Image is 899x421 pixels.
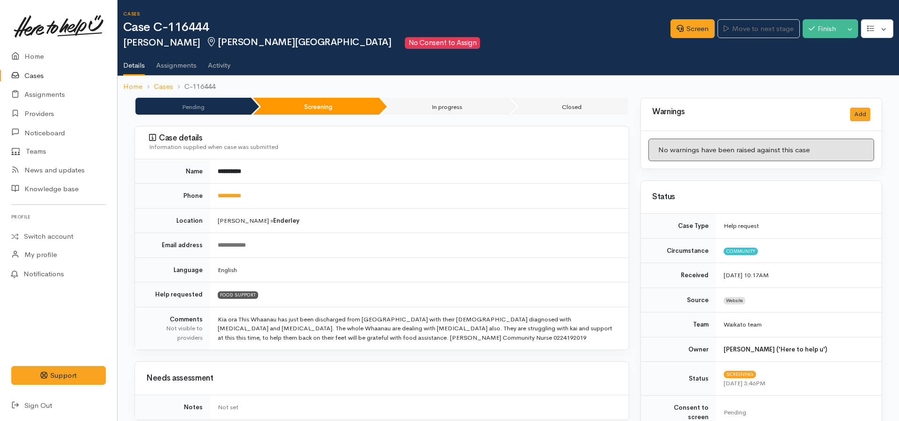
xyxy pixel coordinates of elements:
td: Status [641,362,716,396]
td: English [210,257,629,282]
nav: breadcrumb [118,76,899,98]
span: No Consent to Assign [405,37,480,49]
span: Website [724,297,745,304]
a: Activity [208,49,230,75]
td: Email address [135,233,210,258]
a: Details [123,49,145,76]
h3: Case details [149,133,617,143]
h3: Needs assessment [146,374,617,383]
li: C-116444 [173,81,215,92]
td: Name [135,159,210,184]
div: Not visible to providers [146,324,203,342]
td: Owner [641,337,716,362]
td: Comments [135,307,210,350]
div: Information supplied when case was submitted [149,142,617,152]
td: Source [641,288,716,312]
td: Location [135,208,210,233]
button: Add [850,108,870,121]
li: Screening [253,98,379,115]
td: Notes [135,395,210,420]
li: Closed [511,98,628,115]
a: Screen [670,19,715,39]
h2: [PERSON_NAME] [123,37,670,49]
div: Not set [218,403,617,412]
time: [DATE] 10:17AM [724,271,769,279]
h3: Warnings [652,108,839,117]
td: Language [135,257,210,282]
td: Received [641,263,716,288]
a: Assignments [156,49,197,75]
span: [PERSON_NAME][GEOGRAPHIC_DATA] [206,36,392,48]
div: No warnings have been raised against this case [648,139,874,162]
h6: Profile [11,210,106,223]
td: Help requested [135,282,210,307]
td: Kia ora This Whaanau has just been discharged from [GEOGRAPHIC_DATA] with their [DEMOGRAPHIC_DATA... [210,307,629,350]
h6: Cases [123,11,670,16]
span: [PERSON_NAME] » [218,217,300,225]
span: Community [724,248,758,255]
b: Enderley [273,217,300,225]
td: Case Type [641,214,716,238]
td: Phone [135,184,210,209]
h1: Case C-116444 [123,21,670,34]
a: Move to next stage [718,19,799,39]
a: Cases [154,81,173,92]
button: Finish [803,19,842,39]
td: Help request [716,214,882,238]
b: [PERSON_NAME] ('Here to help u') [724,345,827,353]
h3: Status [652,193,870,202]
li: In progress [381,98,509,115]
span: Waikato team [724,320,762,328]
button: Support [11,366,106,385]
span: Screening [724,371,756,378]
a: Home [123,81,142,92]
span: FOOD SUPPORT [218,291,258,299]
div: Pending [724,408,870,417]
div: [DATE] 3:46PM [724,379,870,388]
li: Pending [135,98,251,115]
td: Circumstance [641,238,716,263]
td: Team [641,312,716,337]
